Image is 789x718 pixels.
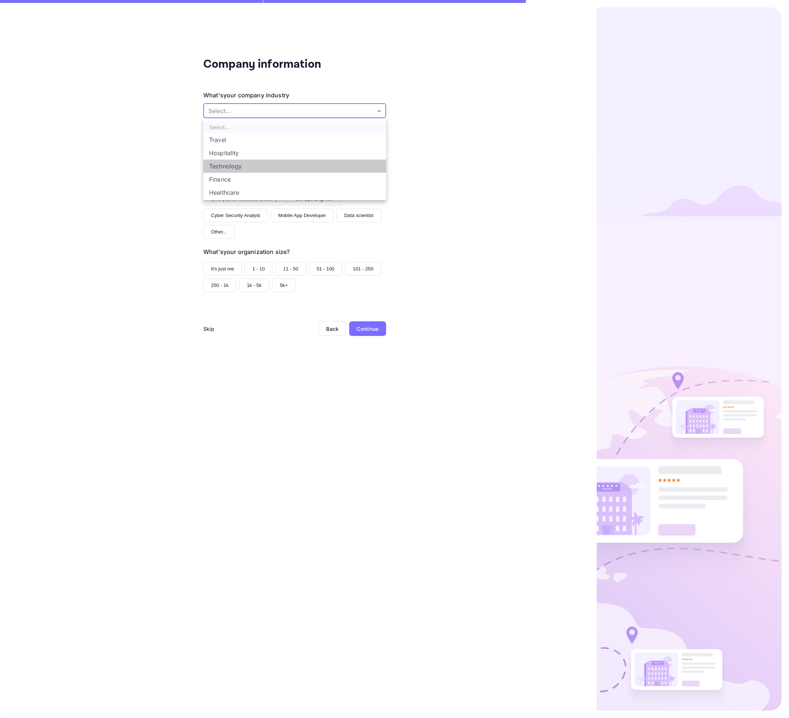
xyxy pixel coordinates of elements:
[203,146,386,160] li: Hospitality
[203,133,386,146] li: Travel
[203,186,386,199] li: Healthcare
[203,199,386,212] li: Education
[203,173,386,186] li: Finance
[203,160,386,173] li: Technology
